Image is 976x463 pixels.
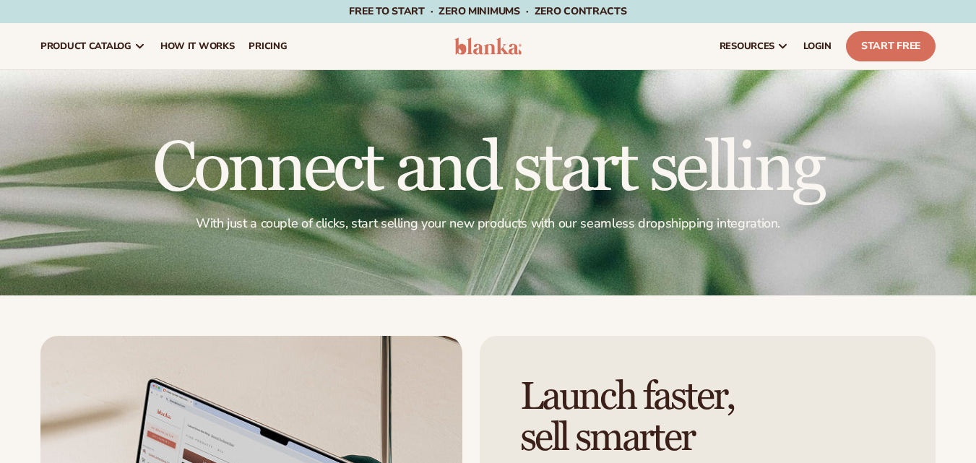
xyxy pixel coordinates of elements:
span: pricing [249,40,287,52]
span: Free to start · ZERO minimums · ZERO contracts [349,4,626,18]
span: resources [720,40,774,52]
p: With just a couple of clicks, start selling your new products with our seamless dropshipping inte... [40,215,936,232]
span: LOGIN [803,40,832,52]
a: resources [712,23,796,69]
a: product catalog [33,23,153,69]
img: logo [454,38,522,55]
span: product catalog [40,40,131,52]
h2: Launch faster, sell smarter [520,376,895,458]
a: LOGIN [796,23,839,69]
a: Start Free [846,31,936,61]
span: How It Works [160,40,235,52]
h1: Connect and start selling [40,134,936,204]
a: pricing [241,23,294,69]
a: How It Works [153,23,242,69]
